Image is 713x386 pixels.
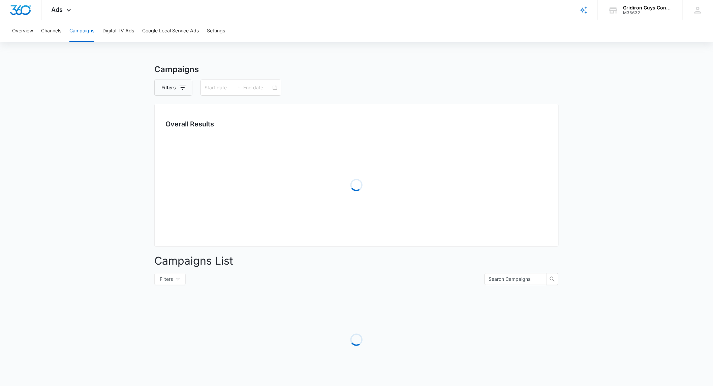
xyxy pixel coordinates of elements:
span: Ads [52,6,63,13]
span: to [235,85,241,90]
span: swap-right [235,85,241,90]
h3: Campaigns [154,63,559,76]
button: Filters [154,80,192,96]
div: account id [623,10,673,15]
button: Digital TV Ads [102,20,134,42]
input: Start date [205,84,232,91]
button: Google Local Service Ads [142,20,199,42]
input: Search Campaigns [489,275,537,283]
h3: Overall Results [165,119,214,129]
button: Channels [41,20,61,42]
div: account name [623,5,673,10]
span: Filters [160,275,173,283]
button: Campaigns [69,20,94,42]
p: Campaigns List [154,253,559,269]
input: End date [243,84,271,91]
span: search [547,276,558,282]
button: Overview [12,20,33,42]
button: Settings [207,20,225,42]
button: Filters [154,273,186,285]
button: search [546,273,558,285]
